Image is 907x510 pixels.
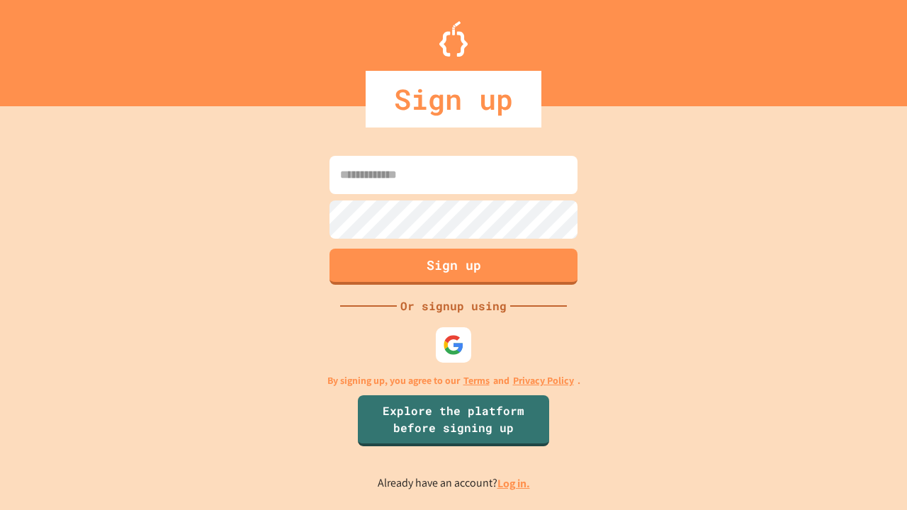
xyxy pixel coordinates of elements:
[497,476,530,491] a: Log in.
[327,373,580,388] p: By signing up, you agree to our and .
[329,249,578,285] button: Sign up
[397,297,510,314] div: Or signup using
[358,395,549,446] a: Explore the platform before signing up
[463,373,490,388] a: Terms
[366,71,541,127] div: Sign up
[443,334,464,356] img: google-icon.svg
[378,475,530,492] p: Already have an account?
[439,21,468,57] img: Logo.svg
[513,373,574,388] a: Privacy Policy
